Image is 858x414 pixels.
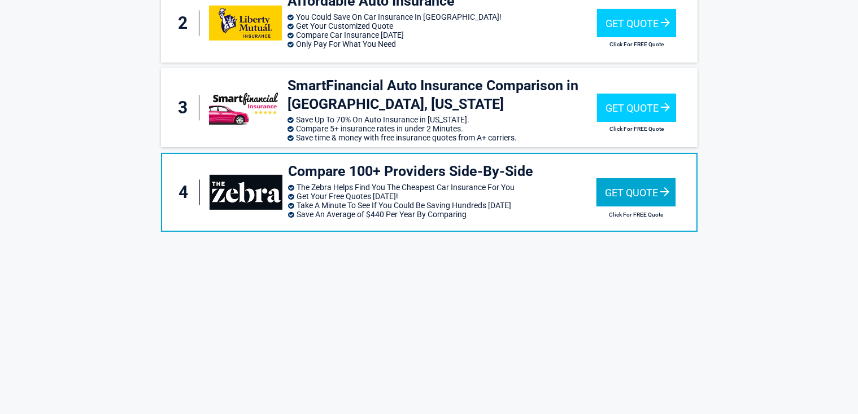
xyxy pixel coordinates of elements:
li: You Could Save On Car Insurance In [GEOGRAPHIC_DATA]! [288,12,597,21]
h2: Click For FREE Quote [597,41,676,47]
div: Get Quote [597,94,676,122]
div: 4 [173,180,201,205]
img: libertymutual's logo [209,6,282,41]
img: smartfinancial's logo [209,90,282,125]
li: Get Your Free Quotes [DATE]! [288,192,596,201]
li: Take A Minute To See If You Could Be Saving Hundreds [DATE] [288,201,596,210]
li: Save Up To 70% On Auto Insurance in [US_STATE]. [288,115,597,124]
h2: Click For FREE Quote [596,212,676,218]
div: 2 [172,11,199,36]
h3: SmartFinancial Auto Insurance Comparison in [GEOGRAPHIC_DATA], [US_STATE] [288,77,597,113]
img: thezebra's logo [210,175,282,210]
li: Get Your Customized Quote [288,21,597,30]
li: Only Pay For What You Need [288,39,597,49]
li: Save An Average of $440 Per Year By Comparing [288,210,596,219]
h3: Compare 100+ Providers Side-By-Side [288,162,596,181]
div: Get Quote [596,178,676,206]
div: Get Quote [597,9,676,37]
li: Compare 5+ insurance rates in under 2 Minutes. [288,124,597,133]
li: The Zebra Helps Find You The Cheapest Car Insurance For You [288,183,596,192]
div: 3 [172,95,199,121]
li: Compare Car Insurance [DATE] [288,30,597,39]
h2: Click For FREE Quote [597,126,676,132]
li: Save time & money with free insurance quotes from A+ carriers. [288,133,597,142]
